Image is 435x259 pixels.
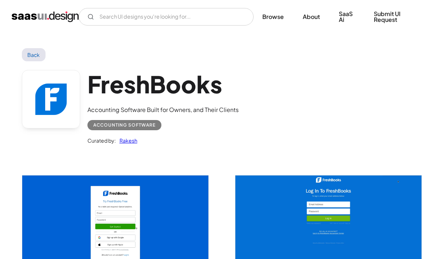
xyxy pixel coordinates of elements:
[254,9,293,25] a: Browse
[79,8,254,26] input: Search UI designs you're looking for...
[93,121,156,129] div: Accounting Software
[116,136,137,145] a: Rakesh
[79,8,254,26] form: Email Form
[330,6,364,28] a: SaaS Ai
[294,9,329,25] a: About
[87,70,239,98] h1: FreshBooks
[22,48,46,61] a: Back
[365,6,423,28] a: Submit UI Request
[87,136,116,145] div: Curated by:
[87,105,239,114] div: Accounting Software Built for Owners, and Their Clients
[12,11,79,23] a: home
